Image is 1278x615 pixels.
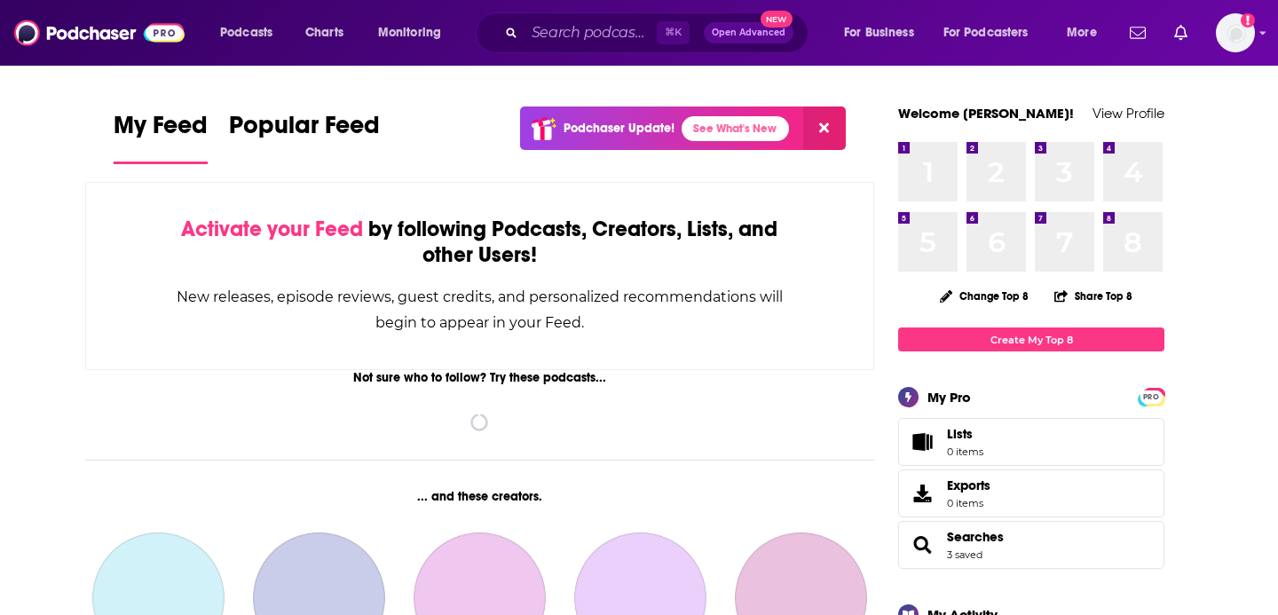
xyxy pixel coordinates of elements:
[832,19,936,47] button: open menu
[947,445,983,458] span: 0 items
[1216,13,1255,52] button: Show profile menu
[844,20,914,45] span: For Business
[1053,279,1133,313] button: Share Top 8
[682,116,789,141] a: See What's New
[1216,13,1255,52] span: Logged in as AmberTina
[943,20,1029,45] span: For Podcasters
[898,105,1074,122] a: Welcome [PERSON_NAME]!
[175,217,785,268] div: by following Podcasts, Creators, Lists, and other Users!
[366,19,464,47] button: open menu
[1140,390,1162,403] a: PRO
[229,110,380,151] span: Popular Feed
[175,284,785,335] div: New releases, episode reviews, guest credits, and personalized recommendations will begin to appe...
[564,121,674,136] p: Podchaser Update!
[181,216,363,242] span: Activate your Feed
[904,430,940,454] span: Lists
[1123,18,1153,48] a: Show notifications dropdown
[220,20,272,45] span: Podcasts
[947,426,983,442] span: Lists
[657,21,690,44] span: ⌘ K
[904,532,940,557] a: Searches
[378,20,441,45] span: Monitoring
[85,489,874,504] div: ... and these creators.
[294,19,354,47] a: Charts
[229,110,380,164] a: Popular Feed
[947,529,1004,545] a: Searches
[761,11,793,28] span: New
[1067,20,1097,45] span: More
[898,521,1164,569] span: Searches
[114,110,208,151] span: My Feed
[927,389,971,406] div: My Pro
[1140,390,1162,404] span: PRO
[208,19,296,47] button: open menu
[1093,105,1164,122] a: View Profile
[947,426,973,442] span: Lists
[1054,19,1119,47] button: open menu
[1167,18,1195,48] a: Show notifications dropdown
[712,28,785,37] span: Open Advanced
[947,477,990,493] span: Exports
[932,19,1054,47] button: open menu
[1216,13,1255,52] img: User Profile
[1241,13,1255,28] svg: Add a profile image
[898,327,1164,351] a: Create My Top 8
[898,418,1164,466] a: Lists
[904,481,940,506] span: Exports
[85,370,874,385] div: Not sure who to follow? Try these podcasts...
[114,110,208,164] a: My Feed
[929,285,1039,307] button: Change Top 8
[305,20,343,45] span: Charts
[493,12,825,53] div: Search podcasts, credits, & more...
[898,469,1164,517] a: Exports
[947,548,982,561] a: 3 saved
[14,16,185,50] img: Podchaser - Follow, Share and Rate Podcasts
[704,22,793,43] button: Open AdvancedNew
[525,19,657,47] input: Search podcasts, credits, & more...
[947,497,990,509] span: 0 items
